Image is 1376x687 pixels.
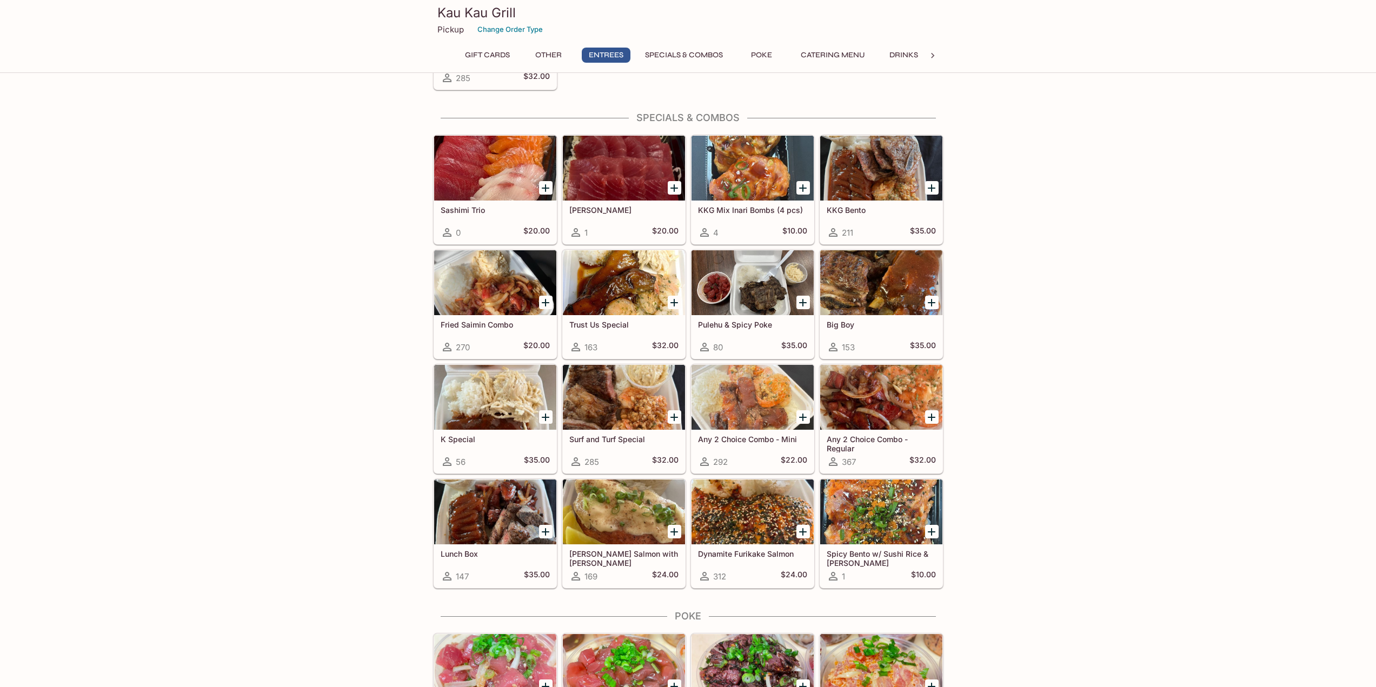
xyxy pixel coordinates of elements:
span: 169 [584,571,597,582]
button: Add Spicy Bento w/ Sushi Rice & Nori [925,525,939,538]
h5: KKG Mix Inari Bombs (4 pcs) [698,205,807,215]
div: Spicy Bento w/ Sushi Rice & Nori [820,479,942,544]
button: Add Any 2 Choice Combo - Mini [796,410,810,424]
h5: $10.00 [782,226,807,239]
a: Surf and Turf Special285$32.00 [562,364,686,473]
h5: $22.00 [781,455,807,468]
a: [PERSON_NAME]1$20.00 [562,135,686,244]
a: Trust Us Special163$32.00 [562,250,686,359]
div: Big Boy [820,250,942,315]
h5: $20.00 [523,226,550,239]
h5: K Special [441,435,550,444]
button: Add Any 2 Choice Combo - Regular [925,410,939,424]
button: Add Fried Saimin Combo [539,296,553,309]
h5: $32.00 [652,455,679,468]
h5: $32.00 [909,455,936,468]
button: Drinks [880,48,928,63]
button: Add Ahi Sashimi [668,181,681,195]
span: 292 [713,457,728,467]
a: Fried Saimin Combo270$20.00 [434,250,557,359]
span: 270 [456,342,470,352]
h4: Poke [433,610,943,622]
button: Poke [737,48,786,63]
h5: $24.00 [652,570,679,583]
button: Add Trust Us Special [668,296,681,309]
button: Change Order Type [473,21,548,38]
h5: Surf and Turf Special [569,435,679,444]
span: 285 [584,457,599,467]
h5: Any 2 Choice Combo - Regular [827,435,936,452]
h4: Specials & Combos [433,112,943,124]
button: Add Dynamite Furikake Salmon [796,525,810,538]
a: Any 2 Choice Combo - Regular367$32.00 [820,364,943,473]
h5: Big Boy [827,320,936,329]
button: Add KKG Bento [925,181,939,195]
span: 367 [842,457,856,467]
h5: $35.00 [910,341,936,353]
span: 0 [456,228,461,238]
h5: $32.00 [652,341,679,353]
p: Pickup [437,24,464,35]
h5: Trust Us Special [569,320,679,329]
button: Add Sashimi Trio [539,181,553,195]
h5: Fried Saimin Combo [441,320,550,329]
a: Any 2 Choice Combo - Mini292$22.00 [691,364,814,473]
div: Ahi Sashimi [563,136,685,201]
div: Dynamite Furikake Salmon [692,479,814,544]
div: Ora King Salmon with Aburi Garlic Mayo [563,479,685,544]
div: Sashimi Trio [434,136,556,201]
button: Specials & Combos [639,48,729,63]
span: 312 [713,571,726,582]
a: Dynamite Furikake Salmon312$24.00 [691,479,814,588]
div: Any 2 Choice Combo - Mini [692,365,814,430]
h5: [PERSON_NAME] Salmon with [PERSON_NAME] [569,549,679,567]
div: KKG Bento [820,136,942,201]
div: Lunch Box [434,479,556,544]
h5: $35.00 [781,341,807,353]
a: K Special56$35.00 [434,364,557,473]
button: Add Pulehu & Spicy Poke [796,296,810,309]
button: Gift Cards [459,48,516,63]
a: KKG Bento211$35.00 [820,135,943,244]
span: 147 [456,571,469,582]
div: Trust Us Special [563,250,685,315]
button: Add Big Boy [925,296,939,309]
h5: $20.00 [652,226,679,239]
h5: Sashimi Trio [441,205,550,215]
a: KKG Mix Inari Bombs (4 pcs)4$10.00 [691,135,814,244]
span: 4 [713,228,719,238]
button: Add Ora King Salmon with Aburi Garlic Mayo [668,525,681,538]
button: Add K Special [539,410,553,424]
h5: KKG Bento [827,205,936,215]
a: [PERSON_NAME] Salmon with [PERSON_NAME]169$24.00 [562,479,686,588]
div: Any 2 Choice Combo - Regular [820,365,942,430]
div: K Special [434,365,556,430]
span: 285 [456,73,470,83]
a: Pulehu & Spicy Poke80$35.00 [691,250,814,359]
div: Pulehu & Spicy Poke [692,250,814,315]
h5: $35.00 [524,570,550,583]
h5: Any 2 Choice Combo - Mini [698,435,807,444]
span: 211 [842,228,853,238]
button: Entrees [582,48,630,63]
h5: $24.00 [781,570,807,583]
span: 153 [842,342,855,352]
span: 56 [456,457,466,467]
span: 1 [842,571,845,582]
a: Lunch Box147$35.00 [434,479,557,588]
h5: [PERSON_NAME] [569,205,679,215]
h5: $35.00 [524,455,550,468]
h3: Kau Kau Grill [437,4,939,21]
div: Surf and Turf Special [563,365,685,430]
h5: $35.00 [910,226,936,239]
button: Add Lunch Box [539,525,553,538]
button: Add KKG Mix Inari Bombs (4 pcs) [796,181,810,195]
span: 163 [584,342,597,352]
h5: $20.00 [523,341,550,353]
a: Sashimi Trio0$20.00 [434,135,557,244]
h5: $10.00 [911,570,936,583]
span: 1 [584,228,588,238]
h5: $32.00 [523,71,550,84]
div: Fried Saimin Combo [434,250,556,315]
div: KKG Mix Inari Bombs (4 pcs) [692,136,814,201]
